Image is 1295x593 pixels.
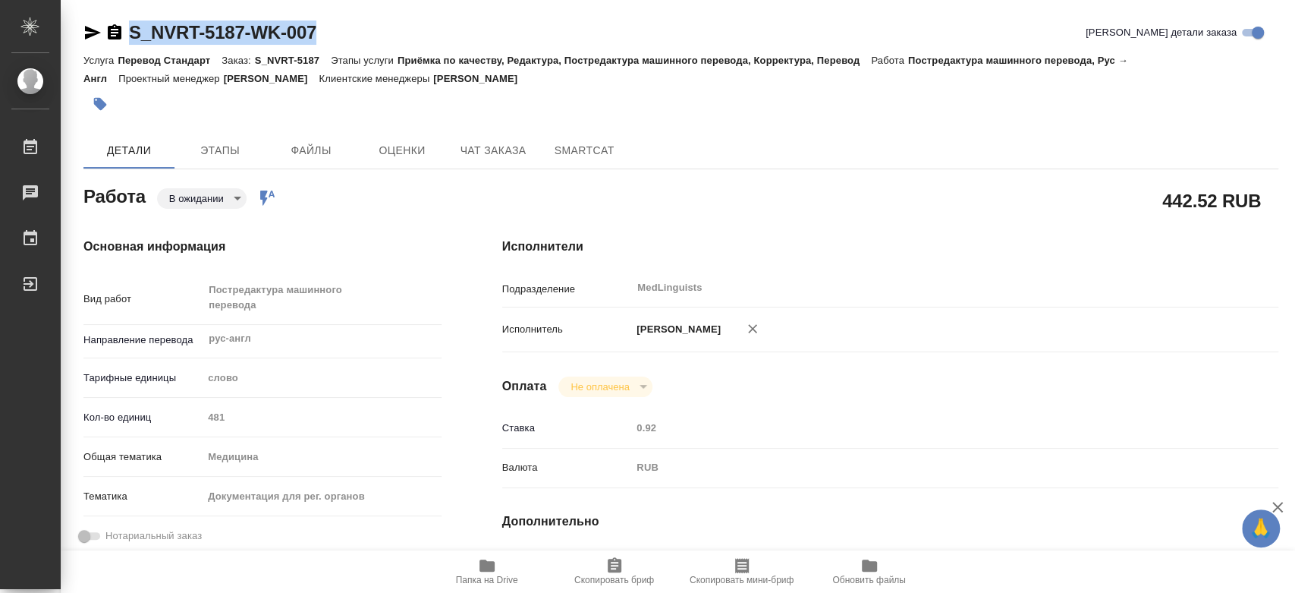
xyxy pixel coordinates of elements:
[331,55,398,66] p: Этапы услуги
[502,421,632,436] p: Ставка
[548,141,621,160] span: SmartCat
[83,410,203,425] p: Кол-во единиц
[574,575,654,585] span: Скопировать бриф
[631,455,1213,481] div: RUB
[319,73,434,84] p: Клиентские менеджеры
[83,55,118,66] p: Услуга
[457,141,530,160] span: Чат заказа
[83,449,203,465] p: Общая тематика
[83,333,203,348] p: Направление перевода
[105,528,202,544] span: Нотариальный заказ
[1086,25,1237,40] span: [PERSON_NAME] детали заказа
[806,550,933,593] button: Обновить файлы
[275,141,347,160] span: Файлы
[118,55,222,66] p: Перевод Стандарт
[502,513,1278,531] h4: Дополнительно
[456,575,518,585] span: Папка на Drive
[433,73,529,84] p: [PERSON_NAME]
[366,141,438,160] span: Оценки
[203,484,441,509] div: Документация для рег. органов
[129,22,316,43] a: S_NVRT-5187-WK-007
[551,550,678,593] button: Скопировать бриф
[631,417,1213,439] input: Пустое поле
[83,238,442,256] h4: Основная информация
[83,371,203,386] p: Тарифные единицы
[255,55,331,66] p: S_NVRT-5187
[398,55,871,66] p: Приёмка по качеству, Редактура, Постредактура машинного перевода, Корректура, Перевод
[83,87,117,121] button: Добавить тэг
[502,322,632,337] p: Исполнитель
[502,460,632,475] p: Валюта
[423,550,551,593] button: Папка на Drive
[203,444,441,470] div: Медицина
[224,73,319,84] p: [PERSON_NAME]
[83,489,203,504] p: Тематика
[83,292,203,307] p: Вид работ
[105,24,124,42] button: Скопировать ссылку
[678,550,806,593] button: Скопировать мини-бриф
[832,575,906,585] span: Обновить файлы
[736,312,769,345] button: Удалить исполнителя
[1162,188,1261,213] h2: 442.52 RUB
[502,282,632,297] p: Подразделение
[165,192,228,205] button: В ожидании
[83,181,146,209] h2: Работа
[502,238,1278,256] h4: Исполнители
[502,377,547,396] h4: Оплата
[184,141,256,160] span: Этапы
[558,377,652,397] div: В ожидании
[83,24,102,42] button: Скопировать ссылку для ЯМессенджера
[1248,513,1274,544] span: 🙏
[203,406,441,428] input: Пустое поле
[1242,509,1280,547] button: 🙏
[871,55,908,66] p: Работа
[203,365,441,391] div: слово
[118,73,223,84] p: Проектный менеджер
[93,141,165,160] span: Детали
[566,380,633,393] button: Не оплачена
[157,188,247,209] div: В ожидании
[222,55,254,66] p: Заказ:
[631,322,721,337] p: [PERSON_NAME]
[690,575,794,585] span: Скопировать мини-бриф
